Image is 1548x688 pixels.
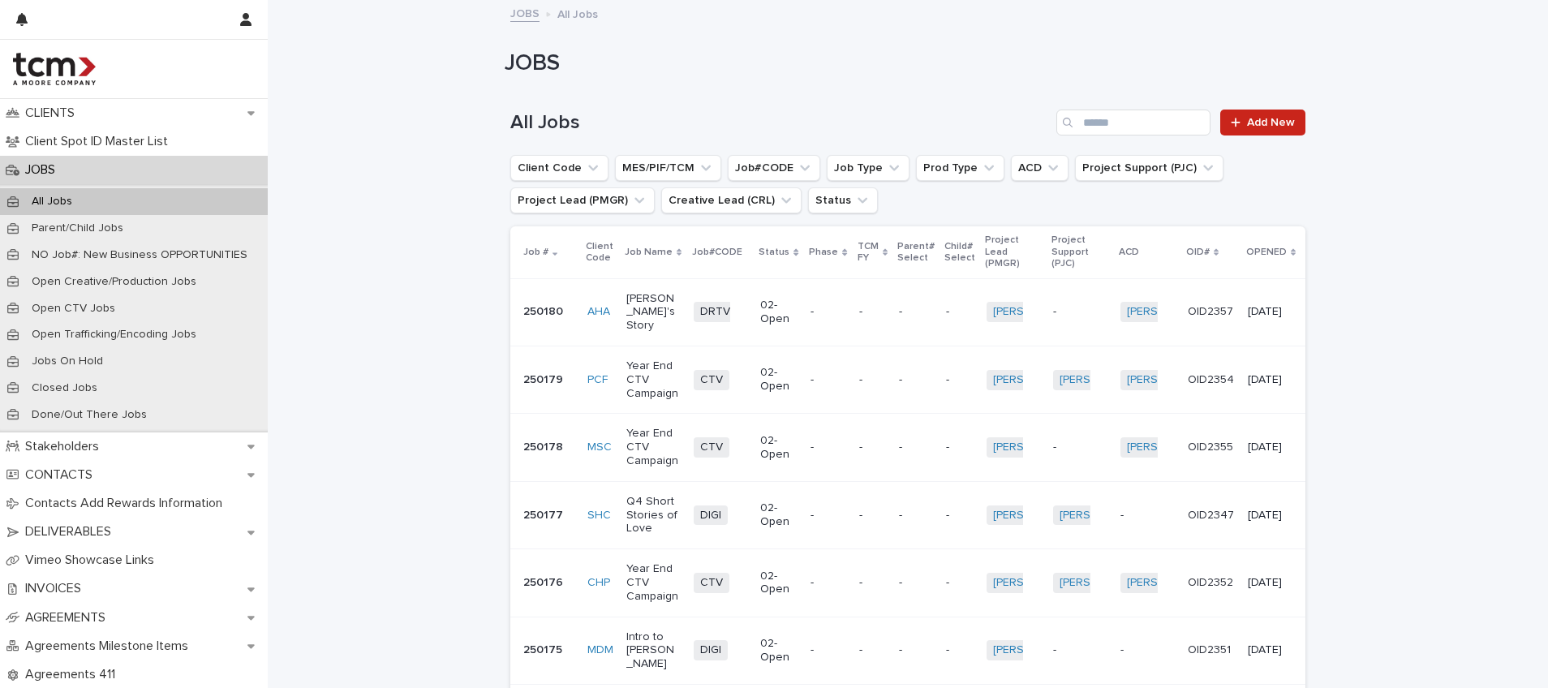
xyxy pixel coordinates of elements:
[1247,117,1295,128] span: Add New
[19,553,167,568] p: Vimeo Showcase Links
[946,576,974,590] p: -
[1060,509,1176,522] a: [PERSON_NAME]-TCM
[760,366,798,393] p: 02-Open
[523,576,574,590] p: 250176
[1053,441,1107,454] p: -
[510,187,655,213] button: Project Lead (PMGR)
[1186,243,1210,261] p: OID#
[510,155,608,181] button: Client Code
[1248,373,1294,387] p: [DATE]
[510,111,1050,135] h1: All Jobs
[523,373,574,387] p: 250179
[626,562,681,603] p: Year End CTV Campaign
[899,441,933,454] p: -
[19,408,160,422] p: Done/Out There Jobs
[19,381,110,395] p: Closed Jobs
[760,501,798,529] p: 02-Open
[523,509,574,522] p: 250177
[1248,643,1294,657] p: [DATE]
[1127,576,1243,590] a: [PERSON_NAME]-TCM
[694,505,728,526] span: DIGI
[505,50,1300,78] h1: JOBS
[858,238,879,268] p: TCM FY
[811,643,845,657] p: -
[946,373,974,387] p: -
[899,643,933,657] p: -
[993,643,1109,657] a: [PERSON_NAME]-TCM
[811,305,845,319] p: -
[587,576,610,590] a: CHP
[1056,110,1210,135] input: Search
[728,155,820,181] button: Job#CODE
[899,576,933,590] p: -
[859,441,886,454] p: -
[1053,643,1107,657] p: -
[1188,576,1235,590] p: OID2352
[1188,509,1235,522] p: OID2347
[1120,643,1175,657] p: -
[13,53,96,85] img: 4hMmSqQkux38exxPVZHQ
[946,305,974,319] p: -
[1188,305,1235,319] p: OID2357
[523,305,574,319] p: 250180
[1120,509,1175,522] p: -
[1188,373,1235,387] p: OID2354
[859,576,886,590] p: -
[944,238,975,268] p: Child# Select
[1248,576,1294,590] p: [DATE]
[19,467,105,483] p: CONTACTS
[759,243,789,261] p: Status
[811,576,845,590] p: -
[626,495,681,535] p: Q4 Short Stories of Love
[523,643,574,657] p: 250175
[19,248,260,262] p: NO Job#: New Business OPPORTUNITIES
[827,155,909,181] button: Job Type
[692,243,742,261] p: Job#CODE
[587,305,610,319] a: AHA
[587,643,613,657] a: MDM
[899,509,933,522] p: -
[19,195,85,209] p: All Jobs
[859,643,886,657] p: -
[19,302,128,316] p: Open CTV Jobs
[19,355,116,368] p: Jobs On Hold
[694,370,729,390] span: CTV
[661,187,802,213] button: Creative Lead (CRL)
[946,643,974,657] p: -
[694,573,729,593] span: CTV
[587,441,612,454] a: MSC
[510,278,1379,346] tr: 250180AHA [PERSON_NAME]'s StoryDRTV02-Open----[PERSON_NAME]-TCM -[PERSON_NAME]-TCM OID2357[DATE]-
[510,414,1379,481] tr: 250178MSC Year End CTV CampaignCTV02-Open----[PERSON_NAME]-TCM -[PERSON_NAME]-TCM OID2355[DATE]-
[760,570,798,597] p: 02-Open
[626,630,681,671] p: Intro to [PERSON_NAME]
[808,187,878,213] button: Status
[1060,373,1176,387] a: [PERSON_NAME]-TCM
[1127,305,1243,319] a: [PERSON_NAME]-TCM
[1188,643,1235,657] p: OID2351
[587,373,608,387] a: PCF
[19,328,209,342] p: Open Trafficking/Encoding Jobs
[899,373,933,387] p: -
[19,667,128,682] p: Agreements 411
[1220,110,1305,135] a: Add New
[625,243,673,261] p: Job Name
[809,243,838,261] p: Phase
[19,496,235,511] p: Contacts Add Rewards Information
[19,439,112,454] p: Stakeholders
[859,509,886,522] p: -
[859,305,886,319] p: -
[523,441,574,454] p: 250178
[626,359,681,400] p: Year End CTV Campaign
[946,441,974,454] p: -
[760,637,798,664] p: 02-Open
[1011,155,1069,181] button: ACD
[1075,155,1223,181] button: Project Support (PJC)
[19,221,136,235] p: Parent/Child Jobs
[19,610,118,626] p: AGREEMENTS
[897,238,935,268] p: Parent# Select
[510,549,1379,617] tr: 250176CHP Year End CTV CampaignCTV02-Open----[PERSON_NAME]-TCM [PERSON_NAME]-TCM [PERSON_NAME]-TC...
[760,299,798,326] p: 02-Open
[1246,243,1287,261] p: OPENED
[811,441,845,454] p: -
[694,437,729,458] span: CTV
